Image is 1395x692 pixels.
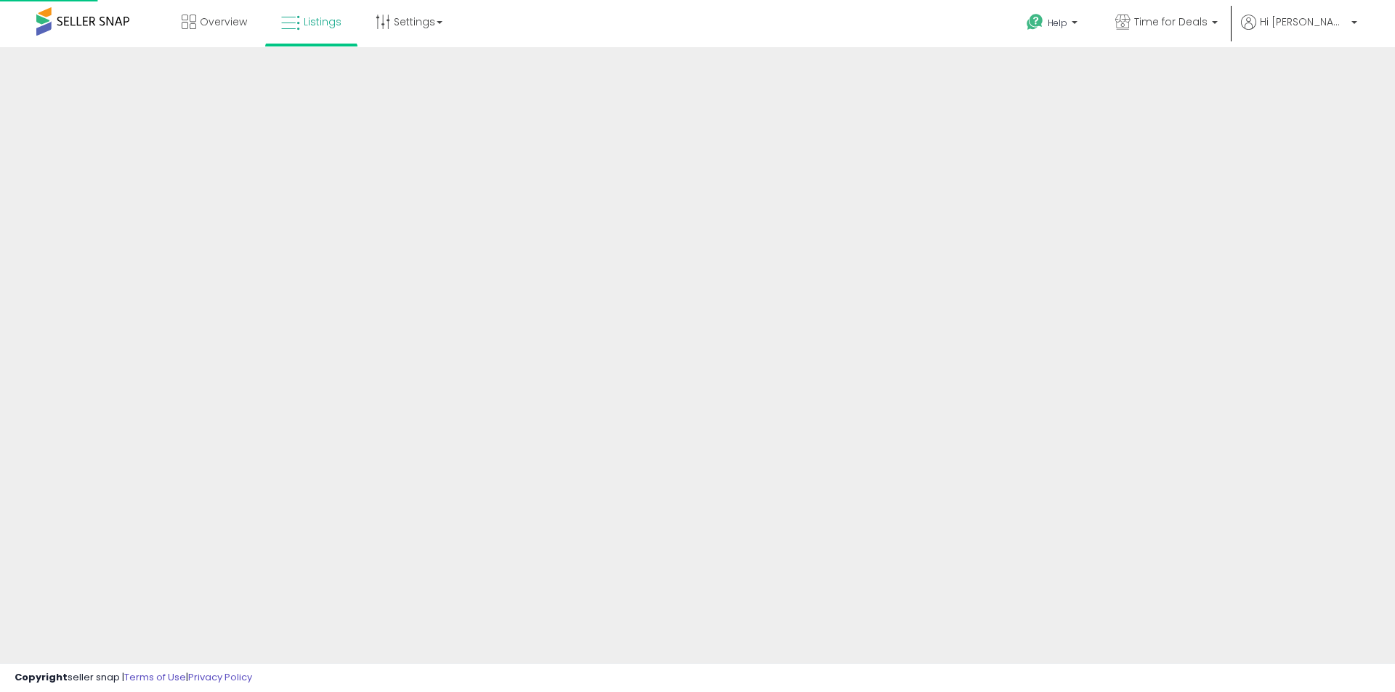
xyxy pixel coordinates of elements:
[1048,17,1067,29] span: Help
[1134,15,1208,29] span: Time for Deals
[304,15,341,29] span: Listings
[1015,2,1092,47] a: Help
[1241,15,1357,47] a: Hi [PERSON_NAME]
[1260,15,1347,29] span: Hi [PERSON_NAME]
[200,15,247,29] span: Overview
[1026,13,1044,31] i: Get Help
